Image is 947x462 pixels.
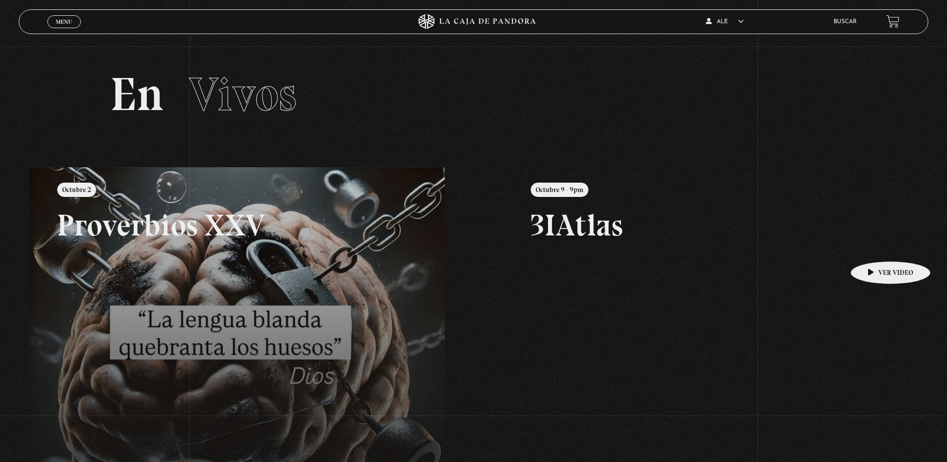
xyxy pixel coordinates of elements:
[706,19,744,25] span: Ale
[110,71,838,118] h2: En
[189,66,296,122] span: Vivos
[834,19,857,25] a: Buscar
[53,27,76,34] span: Cerrar
[886,15,900,28] a: View your shopping cart
[56,19,72,25] span: Menu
